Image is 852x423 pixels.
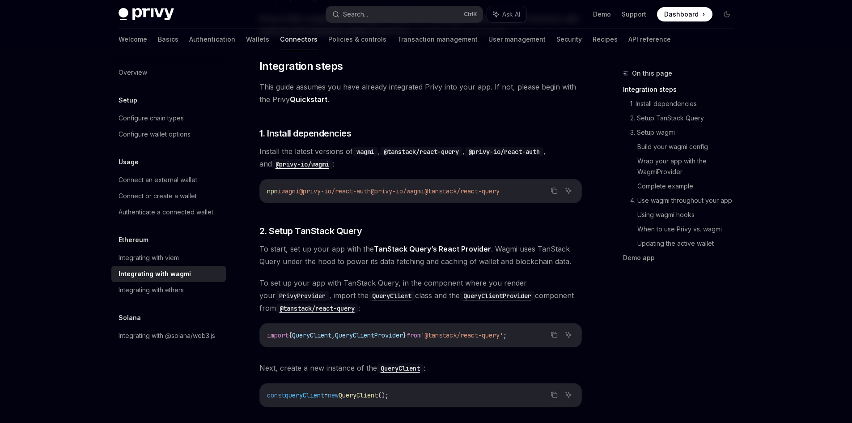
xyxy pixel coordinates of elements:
span: Ctrl K [464,11,477,18]
code: @privy-io/react-auth [465,147,543,157]
span: To start, set up your app with the . Wagmi uses TanStack Query under the hood to power its data f... [259,243,582,268]
span: Dashboard [664,10,699,19]
span: QueryClientProvider [335,331,403,339]
span: const [267,391,285,399]
code: QueryClient [377,363,424,373]
code: @privy-io/wagmi [272,159,333,169]
a: Quickstart [290,95,327,104]
a: Build your wagmi config [637,140,741,154]
a: QueryClientProvider [460,291,535,300]
code: @tanstack/react-query [276,303,358,313]
span: This guide assumes you have already integrated Privy into your app. If not, please begin with the... [259,81,582,106]
a: Integrating with wagmi [111,266,226,282]
span: } [403,331,407,339]
span: On this page [632,68,672,79]
h5: Ethereum [119,235,148,245]
a: Connect or create a wallet [111,188,226,204]
span: wagmi [281,187,299,195]
a: Configure chain types [111,110,226,126]
span: queryClient [285,391,324,399]
code: QueryClientProvider [460,291,535,301]
a: Policies & controls [328,29,386,50]
button: Copy the contents from the code block [548,329,560,341]
span: (); [378,391,389,399]
span: Next, create a new instance of the : [259,362,582,374]
a: Integrating with viem [111,250,226,266]
a: Connectors [280,29,318,50]
a: Demo app [623,251,741,265]
div: Integrating with wagmi [119,269,191,279]
a: Configure wallet options [111,126,226,142]
a: QueryClient [377,363,424,372]
span: '@tanstack/react-query' [421,331,503,339]
span: = [324,391,328,399]
a: Recipes [593,29,618,50]
a: @privy-io/wagmi [272,159,333,168]
span: new [328,391,339,399]
div: Connect or create a wallet [119,191,197,201]
span: import [267,331,288,339]
code: PrivyProvider [276,291,329,301]
span: QueryClient [339,391,378,399]
div: Integrating with ethers [119,285,184,295]
span: Install the latest versions of , , , and : [259,145,582,170]
span: ; [503,331,507,339]
span: Integration steps [259,59,343,73]
img: dark logo [119,8,174,21]
a: Basics [158,29,178,50]
a: 4. Use wagmi throughout your app [630,193,741,208]
button: Copy the contents from the code block [548,389,560,401]
div: Overview [119,67,147,78]
span: To set up your app with TanStack Query, in the component where you render your , import the class... [259,277,582,314]
code: QueryClient [369,291,415,301]
a: Support [622,10,646,19]
button: Ask AI [563,389,574,401]
a: Authentication [189,29,235,50]
a: API reference [628,29,671,50]
h5: Usage [119,157,139,167]
span: @privy-io/wagmi [371,187,424,195]
a: When to use Privy vs. wagmi [637,222,741,236]
a: Integration steps [623,82,741,97]
a: Authenticate a connected wallet [111,204,226,220]
div: Configure chain types [119,113,184,124]
h5: Setup [119,95,137,106]
button: Ask AI [487,6,526,22]
a: Complete example [637,179,741,193]
a: TanStack Query’s React Provider [374,244,491,254]
span: 1. Install dependencies [259,127,352,140]
a: Using wagmi hooks [637,208,741,222]
a: @privy-io/react-auth [465,147,543,156]
a: Overview [111,64,226,81]
div: Configure wallet options [119,129,191,140]
a: User management [488,29,546,50]
a: wagmi [353,147,378,156]
a: Security [556,29,582,50]
a: Updating the active wallet [637,236,741,251]
button: Ask AI [563,329,574,341]
span: QueryClient [292,331,331,339]
a: Demo [593,10,611,19]
a: @tanstack/react-query [380,147,462,156]
h5: Solana [119,312,141,323]
span: { [288,331,292,339]
code: @tanstack/react-query [380,147,462,157]
a: QueryClient [369,291,415,300]
a: 1. Install dependencies [630,97,741,111]
button: Copy the contents from the code block [548,185,560,197]
button: Search...CtrlK [326,6,483,22]
a: Wrap your app with the WagmiProvider [637,154,741,179]
code: wagmi [353,147,378,157]
div: Integrating with viem [119,252,179,263]
a: Welcome [119,29,147,50]
a: Connect an external wallet [111,172,226,188]
a: 3. Setup wagmi [630,125,741,140]
a: @tanstack/react-query [276,303,358,312]
a: 2. Setup TanStack Query [630,111,741,125]
a: Integrating with @solana/web3.js [111,328,226,344]
span: 2. Setup TanStack Query [259,225,362,237]
button: Ask AI [563,185,574,197]
div: Integrating with @solana/web3.js [119,330,215,341]
span: from [407,331,421,339]
a: Transaction management [397,29,478,50]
